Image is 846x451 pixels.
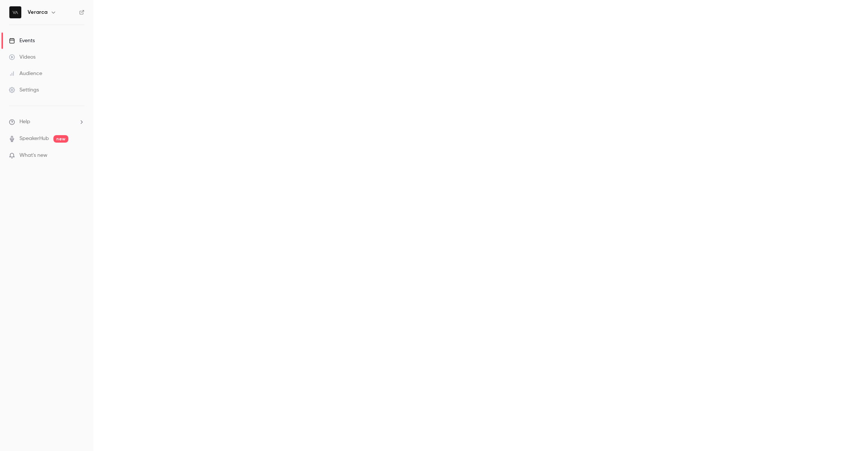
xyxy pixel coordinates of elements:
[9,118,84,126] li: help-dropdown-opener
[28,9,47,16] h6: Verarca
[19,152,47,159] span: What's new
[53,135,68,143] span: new
[9,86,39,94] div: Settings
[19,135,49,143] a: SpeakerHub
[9,53,35,61] div: Videos
[19,118,30,126] span: Help
[9,37,35,44] div: Events
[9,70,42,77] div: Audience
[9,6,21,18] img: Verarca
